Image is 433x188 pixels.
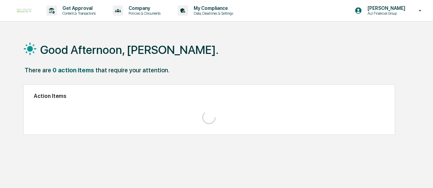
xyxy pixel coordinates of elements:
[188,11,237,16] p: Data, Deadlines & Settings
[188,5,237,11] p: My Compliance
[57,5,99,11] p: Get Approval
[16,8,33,13] img: logo
[34,93,385,99] h2: Action Items
[362,11,409,16] p: Aul Financial Group
[123,5,164,11] p: Company
[95,67,169,74] div: that require your attention.
[57,11,99,16] p: Content & Transactions
[25,67,51,74] div: There are
[40,43,219,57] h1: Good Afternoon, [PERSON_NAME].
[123,11,164,16] p: Policies & Documents
[53,67,94,74] div: 0 action items
[362,5,409,11] p: [PERSON_NAME]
